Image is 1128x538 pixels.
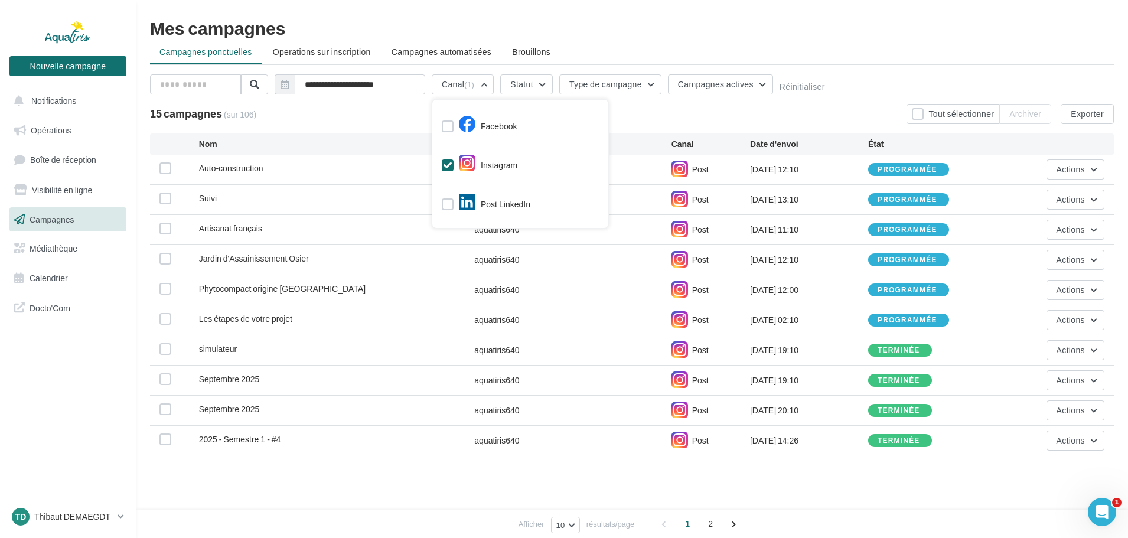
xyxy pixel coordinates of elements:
span: Post [692,285,709,295]
span: Post [692,375,709,385]
div: [DATE] 02:10 [750,314,868,326]
button: Actions [1047,220,1104,240]
span: Post [692,224,709,234]
button: Archiver [999,104,1051,124]
div: Facebook [458,118,517,136]
div: aquatiris640 [474,435,519,446]
span: (sur 106) [224,109,256,120]
button: Canal(1) [432,74,494,94]
button: Nouvelle campagne [9,56,126,76]
span: TD [15,511,27,523]
div: programmée [878,256,937,264]
span: Actions [1057,224,1085,234]
a: Visibilité en ligne [7,178,129,203]
button: Actions [1047,400,1104,420]
span: 1 [1112,498,1122,507]
span: Post [692,164,709,174]
span: Actions [1057,315,1085,325]
span: Visibilité en ligne [32,185,92,195]
button: 10 [551,517,580,533]
div: aquatiris640 [474,284,519,296]
button: Exporter [1061,104,1114,124]
span: Boîte de réception [30,155,96,165]
div: terminée [878,407,920,415]
div: [DATE] 13:10 [750,194,868,206]
div: [DATE] 14:26 [750,435,868,446]
span: Actions [1057,435,1085,445]
button: Actions [1047,370,1104,390]
div: aquatiris640 [474,374,519,386]
span: 2025 - Semestre 1 - #4 [199,434,281,444]
button: Actions [1047,310,1104,330]
span: Phytocompact origine France [199,283,366,294]
div: État [868,138,986,150]
div: terminée [878,347,920,354]
span: Actions [1057,194,1085,204]
span: Post [692,194,709,204]
div: Post LinkedIn [458,196,530,214]
span: Campagnes automatisées [392,47,491,57]
span: Post [692,345,709,355]
button: Tout sélectionner [907,104,999,124]
span: Les étapes de votre projet [199,314,292,324]
div: programmée [878,286,937,294]
div: programmée [878,196,937,204]
div: [DATE] 12:00 [750,284,868,296]
a: Boîte de réception [7,147,129,172]
a: Campagnes [7,207,129,232]
span: Notifications [31,96,76,106]
span: Auto-construction [199,163,263,173]
span: Post [692,405,709,415]
span: Campagnes actives [678,79,754,89]
span: Médiathèque [30,243,77,253]
div: programmée [878,317,937,324]
span: Actions [1057,345,1085,355]
a: Docto'Com [7,295,129,320]
span: Post [692,435,709,445]
div: Date d'envoi [750,138,868,150]
button: Actions [1047,250,1104,270]
span: Brouillons [512,47,550,57]
span: 15 campagnes [150,107,222,120]
div: [DATE] 19:10 [750,374,868,386]
a: TD Thibaut DEMAEGDT [9,506,126,528]
button: Actions [1047,280,1104,300]
iframe: Intercom live chat [1088,498,1116,526]
span: 1 [678,514,697,533]
button: Campagnes actives [668,74,773,94]
span: 10 [556,520,565,530]
span: Operations sur inscription [273,47,371,57]
div: [DATE] 20:10 [750,405,868,416]
span: Suivi [199,193,217,203]
button: Réinitialiser [780,82,825,92]
div: Nom [199,138,475,150]
span: Actions [1057,375,1085,385]
div: aquatiris640 [474,344,519,356]
span: (1) [464,80,474,89]
span: Actions [1057,285,1085,295]
span: Actions [1057,405,1085,415]
button: Statut [500,74,553,94]
button: Actions [1047,340,1104,360]
span: Jardin d'Assainissement Osier [199,253,309,263]
div: programmée [878,166,937,174]
div: [DATE] 12:10 [750,254,868,266]
span: Actions [1057,164,1085,174]
span: Actions [1057,255,1085,265]
div: aquatiris640 [474,224,519,236]
div: terminée [878,377,920,384]
div: Instagram [458,157,517,175]
button: Type de campagne [559,74,661,94]
span: Post [692,255,709,265]
span: Campagnes [30,214,74,224]
span: Afficher [519,519,545,530]
span: Docto'Com [30,300,70,315]
button: Actions [1047,159,1104,180]
div: aquatiris640 [474,254,519,266]
a: Calendrier [7,266,129,291]
a: Médiathèque [7,236,129,261]
span: Calendrier [30,273,68,283]
button: Actions [1047,431,1104,451]
div: Mes campagnes [150,19,1114,37]
span: Artisanat français [199,223,262,233]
